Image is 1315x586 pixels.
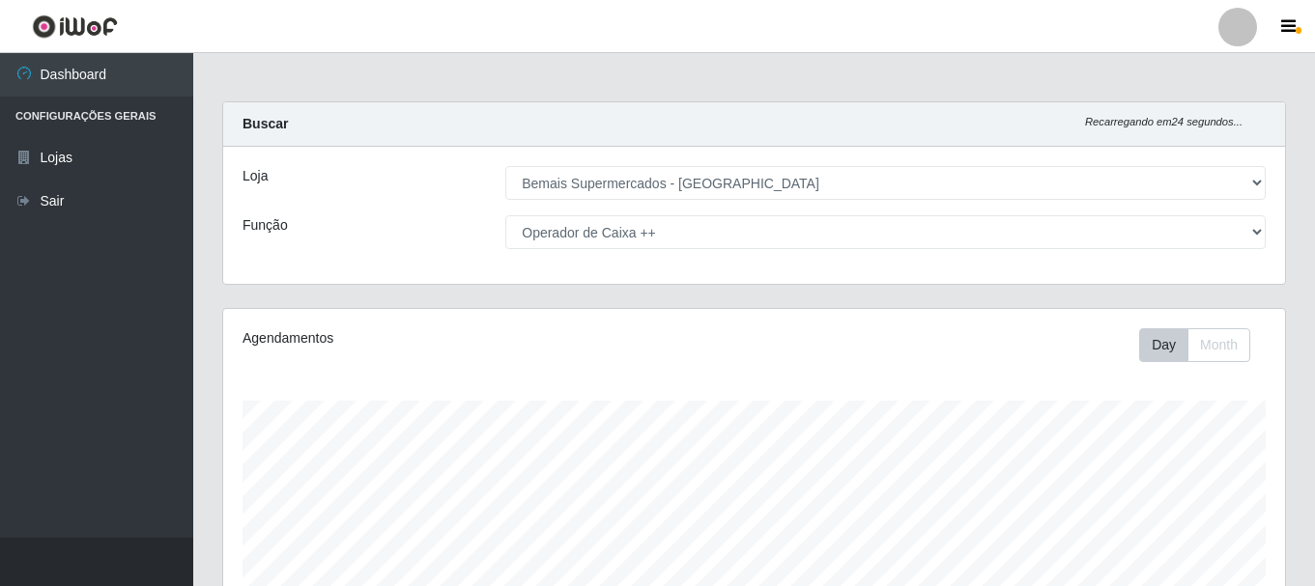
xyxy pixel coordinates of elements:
i: Recarregando em 24 segundos... [1085,116,1243,127]
img: CoreUI Logo [32,14,118,39]
div: First group [1139,328,1250,362]
div: Toolbar with button groups [1139,328,1266,362]
strong: Buscar [243,116,288,131]
button: Day [1139,328,1188,362]
button: Month [1187,328,1250,362]
label: Loja [243,166,268,186]
label: Função [243,215,288,236]
div: Agendamentos [243,328,652,349]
